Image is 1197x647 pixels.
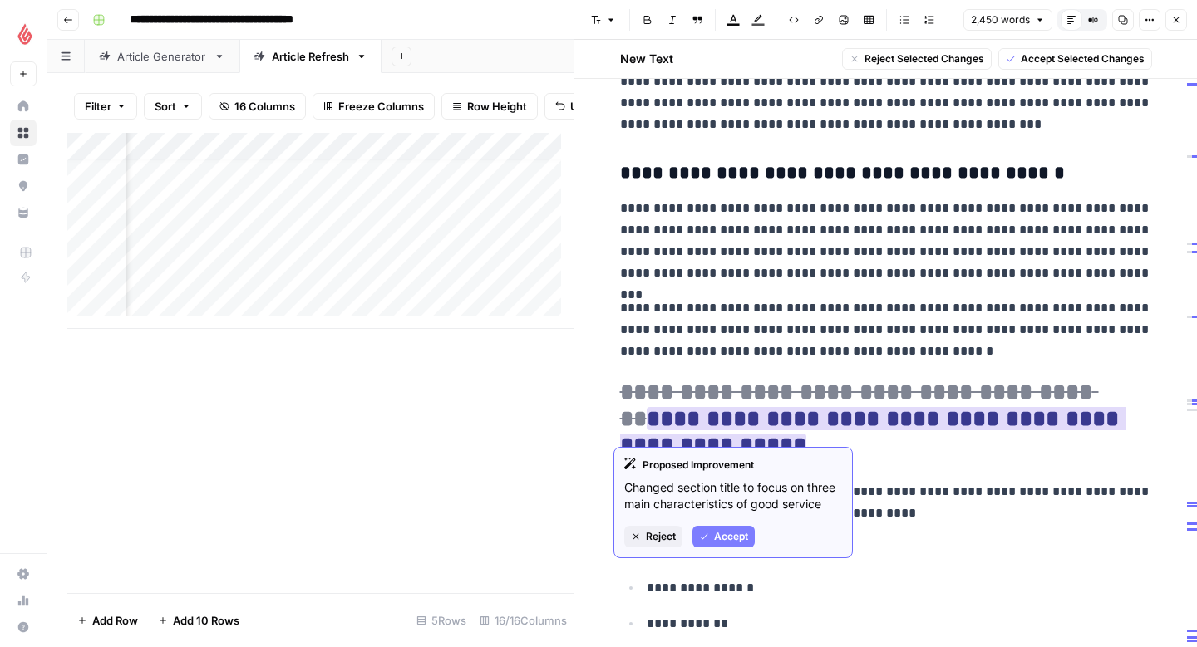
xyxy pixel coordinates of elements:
button: Accept Selected Changes [998,48,1152,70]
a: Article Refresh [239,40,382,73]
button: Add Row [67,607,148,634]
a: Your Data [10,199,37,226]
a: Article Generator [85,40,239,73]
button: Workspace: Lightspeed [10,13,37,55]
div: Article Refresh [272,48,349,65]
div: Article Generator [117,48,207,65]
a: Insights [10,146,37,173]
span: Add 10 Rows [173,612,239,629]
img: Lightspeed Logo [10,19,40,49]
a: Usage [10,587,37,614]
a: Browse [10,120,37,146]
a: Settings [10,561,37,587]
button: Freeze Columns [313,93,435,120]
span: Accept Selected Changes [1021,51,1145,66]
span: Accept [714,529,748,544]
p: Changed section title to focus on three main characteristics of good service [624,479,842,512]
button: Help + Support [10,614,37,640]
div: 5 Rows [410,607,473,634]
button: Accept [692,526,755,547]
span: Filter [85,98,111,115]
span: 2,450 words [971,12,1030,27]
button: Reject [624,526,682,547]
button: Undo [544,93,609,120]
button: Sort [144,93,202,120]
span: Sort [155,98,176,115]
span: Reject [646,529,676,544]
a: Home [10,93,37,120]
span: Row Height [467,98,527,115]
a: Opportunities [10,173,37,199]
button: 2,450 words [963,9,1052,31]
button: Row Height [441,93,538,120]
span: Add Row [92,612,138,629]
span: 16 Columns [234,98,295,115]
div: Proposed Improvement [624,458,842,473]
h2: New Text [620,51,673,67]
button: Filter [74,93,137,120]
span: Reject Selected Changes [864,51,984,66]
button: Add 10 Rows [148,607,249,634]
span: Freeze Columns [338,98,424,115]
button: 16 Columns [209,93,306,120]
button: Reject Selected Changes [842,48,992,70]
div: 16/16 Columns [473,607,574,634]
